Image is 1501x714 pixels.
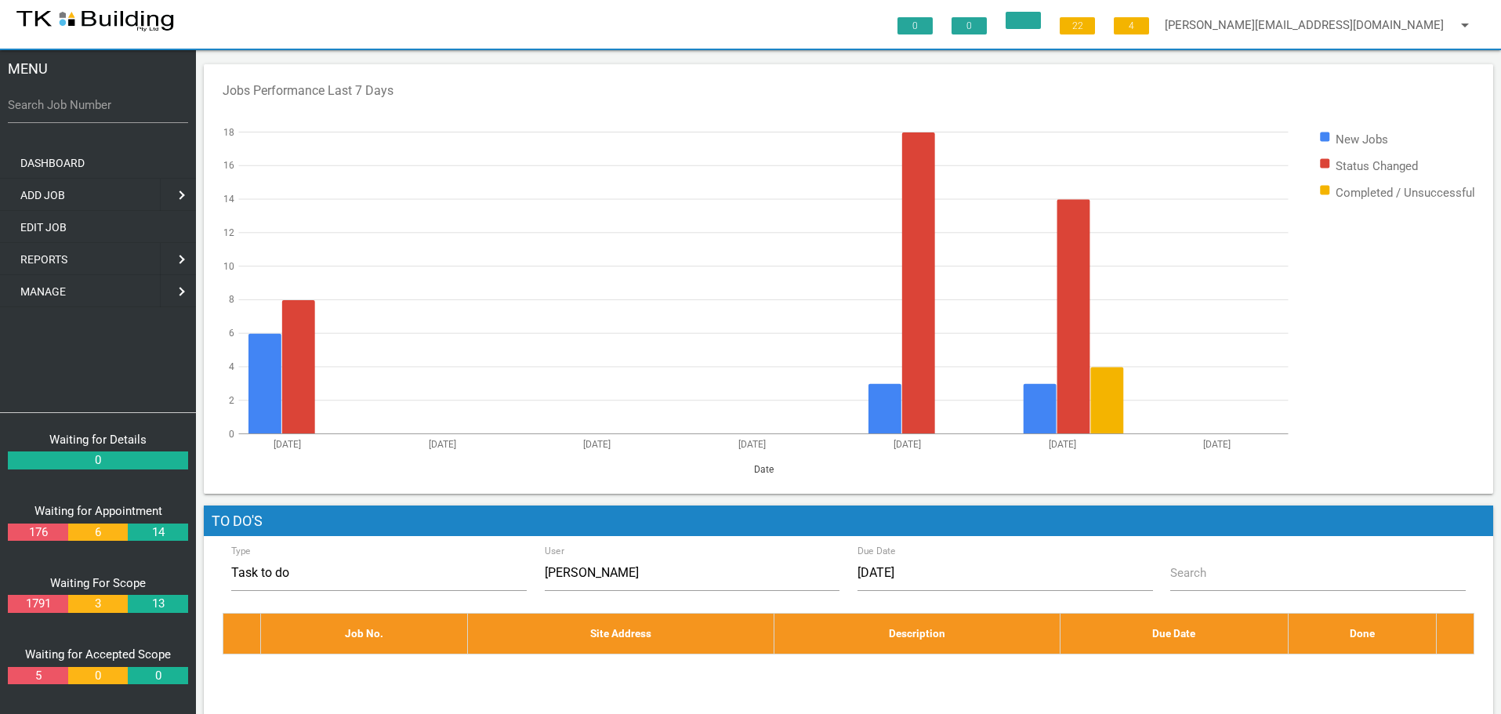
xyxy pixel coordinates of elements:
text: [DATE] [1049,438,1076,449]
a: Waiting For Scope [50,576,146,590]
a: 176 [8,524,67,542]
span: 0 [952,17,987,34]
a: 3 [68,595,128,613]
a: 0 [68,667,128,685]
text: 0 [229,428,234,439]
h1: To Do's [204,506,1493,537]
text: 14 [223,194,234,205]
span: EDIT JOB [20,221,67,234]
a: 0 [128,667,187,685]
text: 10 [223,260,234,271]
a: 5 [8,667,67,685]
span: MANAGE [20,285,66,298]
th: Done [1288,614,1436,654]
span: MENU [8,58,48,79]
text: [DATE] [274,438,301,449]
label: Search Job Number [8,96,188,114]
text: 16 [223,160,234,171]
text: Completed / Unsuccessful [1336,185,1475,199]
text: [DATE] [738,438,766,449]
th: Site Address [468,614,774,654]
text: [DATE] [1203,438,1231,449]
th: Due Date [1060,614,1288,654]
text: New Jobs [1336,132,1388,146]
a: Waiting for Details [49,433,147,447]
a: 1791 [8,595,67,613]
a: 14 [128,524,187,542]
span: 22 [1060,17,1095,34]
span: 0 [897,17,933,34]
text: Jobs Performance Last 7 Days [223,83,393,98]
label: Due Date [857,544,896,558]
a: Waiting for Accepted Scope [25,647,171,661]
text: 8 [229,294,234,305]
label: Search [1170,564,1206,582]
text: 2 [229,394,234,405]
text: [DATE] [583,438,611,449]
text: Status Changed [1336,158,1418,172]
label: Type [231,544,251,558]
span: ADD JOB [20,189,65,201]
a: Waiting for Appointment [34,504,162,518]
th: Job No. [261,614,468,654]
text: [DATE] [429,438,456,449]
a: 0 [8,451,188,469]
span: 4 [1114,17,1149,34]
th: Description [774,614,1060,654]
a: 6 [68,524,128,542]
text: [DATE] [894,438,921,449]
text: 6 [229,328,234,339]
text: 18 [223,126,234,137]
text: 4 [229,361,234,371]
span: REPORTS [20,253,67,266]
span: DASHBOARD [20,157,85,169]
text: 12 [223,227,234,237]
label: User [545,544,564,558]
a: 13 [128,595,187,613]
img: s3file [16,8,175,33]
text: Date [754,463,774,474]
